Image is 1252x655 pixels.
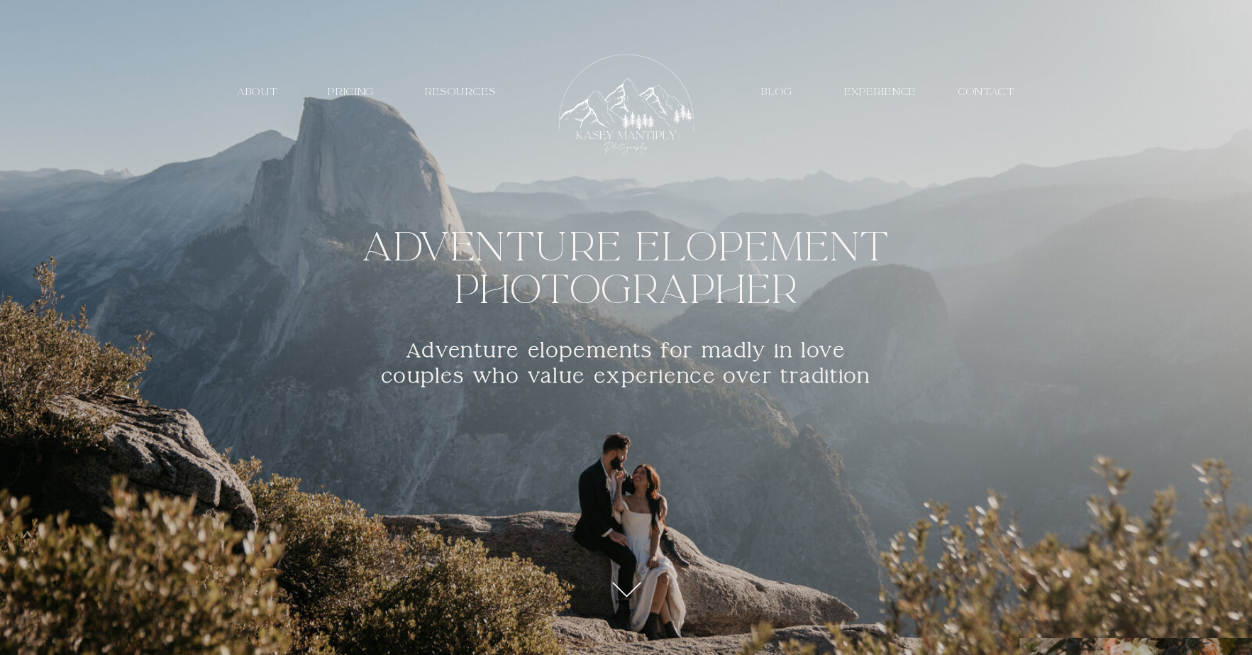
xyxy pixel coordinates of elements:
b: Adventure elopements for madly in love couples who value experience over tradition [382,338,870,389]
a: PRICING [318,85,384,99]
a: contact [953,85,1021,99]
a: EXPERIENCE [841,85,920,99]
a: resources [412,85,509,99]
h1: ADVENTURE Elopement Photographer [325,226,928,316]
a: Blog [753,85,802,99]
a: about [225,85,291,99]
